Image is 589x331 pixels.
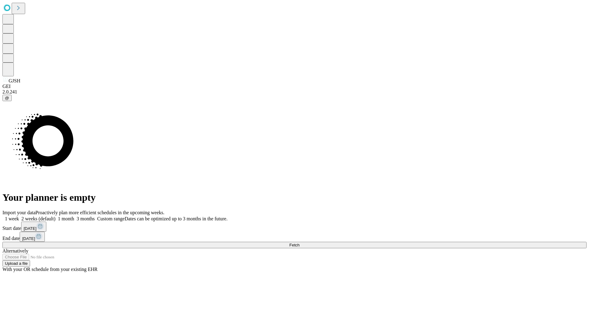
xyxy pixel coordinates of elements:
span: 3 months [77,216,95,221]
span: @ [5,96,9,100]
div: 2.0.241 [2,89,587,95]
span: GJSH [9,78,20,83]
span: 1 week [5,216,19,221]
div: GEI [2,84,587,89]
button: Fetch [2,242,587,248]
h1: Your planner is empty [2,192,587,203]
span: [DATE] [22,236,35,241]
button: Upload a file [2,260,30,267]
span: Alternatively [2,248,28,253]
span: Custom range [97,216,125,221]
span: 1 month [58,216,74,221]
span: Import your data [2,210,36,215]
span: Fetch [289,243,299,247]
div: End date [2,232,587,242]
span: [DATE] [24,226,37,231]
div: Start date [2,222,587,232]
button: [DATE] [20,232,45,242]
span: 2 weeks (default) [21,216,56,221]
span: Dates can be optimized up to 3 months in the future. [125,216,227,221]
button: @ [2,95,12,101]
span: Proactively plan more efficient schedules in the upcoming weeks. [36,210,164,215]
button: [DATE] [21,222,46,232]
span: With your OR schedule from your existing EHR [2,267,98,272]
